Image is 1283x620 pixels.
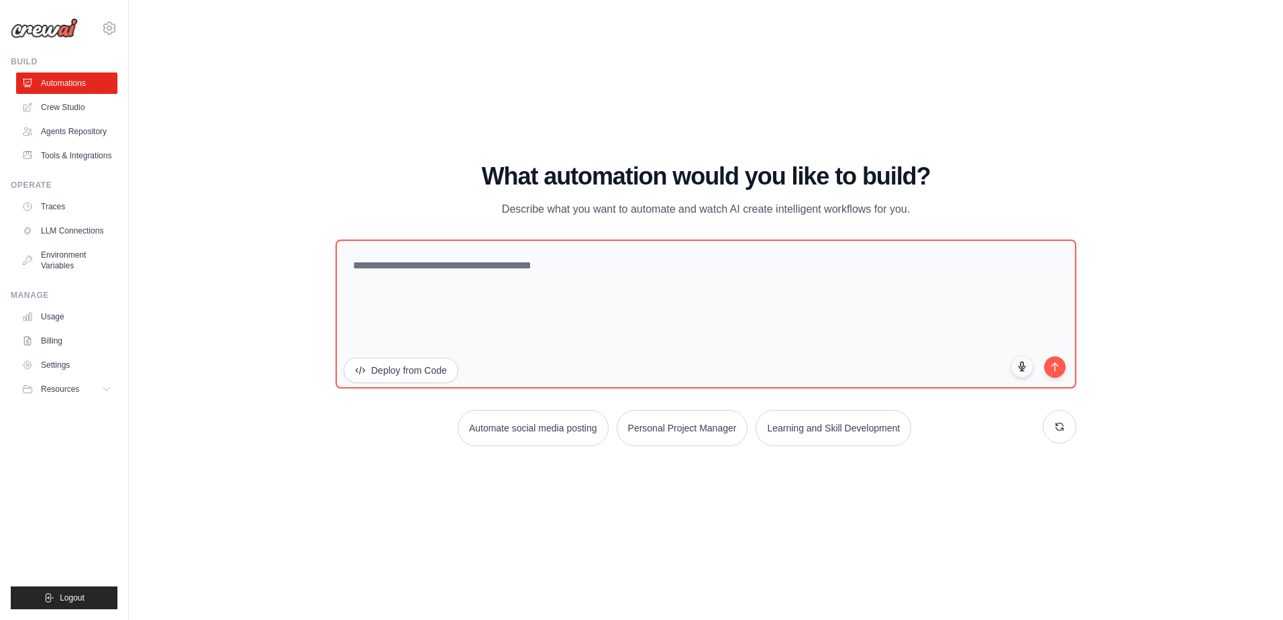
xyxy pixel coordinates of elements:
p: Describe what you want to automate and watch AI create intelligent workflows for you. [480,201,931,218]
button: Logout [11,586,117,609]
a: Billing [16,330,117,352]
a: Traces [16,196,117,217]
span: Resources [41,384,79,395]
img: Logo [11,18,78,38]
a: Agents Repository [16,121,117,142]
h1: What automation would you like to build? [336,163,1076,190]
span: Logout [60,592,85,603]
button: Deploy from Code [344,358,458,383]
a: Automations [16,72,117,94]
div: Build [11,56,117,67]
button: Resources [16,378,117,400]
iframe: Chat Widget [1216,556,1283,620]
a: LLM Connections [16,220,117,242]
button: Learning and Skill Development [756,410,911,446]
a: Environment Variables [16,244,117,276]
button: Automate social media posting [458,410,609,446]
div: Operate [11,180,117,191]
a: Crew Studio [16,97,117,118]
div: Manage [11,290,117,301]
a: Usage [16,306,117,327]
div: Widget chat [1216,556,1283,620]
a: Tools & Integrations [16,145,117,166]
button: Personal Project Manager [617,410,748,446]
a: Settings [16,354,117,376]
